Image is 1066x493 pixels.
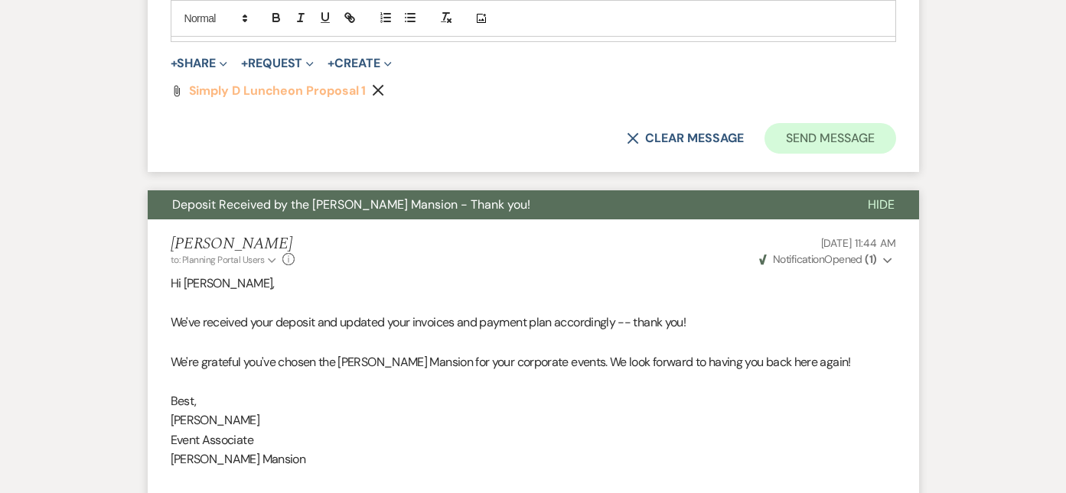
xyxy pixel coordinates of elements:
[759,252,877,266] span: Opened
[171,57,228,70] button: Share
[171,235,295,254] h5: [PERSON_NAME]
[171,57,178,70] span: +
[172,196,530,212] span: Deposit Received by the [PERSON_NAME] Mansion - Thank you!
[241,57,248,70] span: +
[189,83,367,99] span: Simply D Luncheon Proposal 1
[757,251,896,268] button: NotificationOpened (1)
[241,57,314,70] button: Request
[171,274,896,294] p: Hi [PERSON_NAME],
[773,252,824,266] span: Notification
[328,57,334,70] span: +
[148,190,843,219] button: Deposit Received by the [PERSON_NAME] Mansion - Thank you!
[328,57,391,70] button: Create
[171,352,896,372] p: We're grateful you've chosen the [PERSON_NAME] Mansion for your corporate events. We look forward...
[171,391,896,411] p: Best,
[868,196,895,212] span: Hide
[865,252,876,266] strong: ( 1 )
[171,430,896,450] p: Event Associate
[171,253,279,267] button: to: Planning Portal Users
[764,123,895,154] button: Send Message
[171,449,896,469] p: [PERSON_NAME] Mansion
[171,254,265,266] span: to: Planning Portal Users
[189,85,367,97] a: Simply D Luncheon Proposal 1
[843,190,919,219] button: Hide
[627,132,743,144] button: Clear message
[171,313,896,332] p: We've received your deposit and updated your invoices and payment plan accordingly -- thank you!
[821,236,896,250] span: [DATE] 11:44 AM
[171,410,896,430] p: [PERSON_NAME]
